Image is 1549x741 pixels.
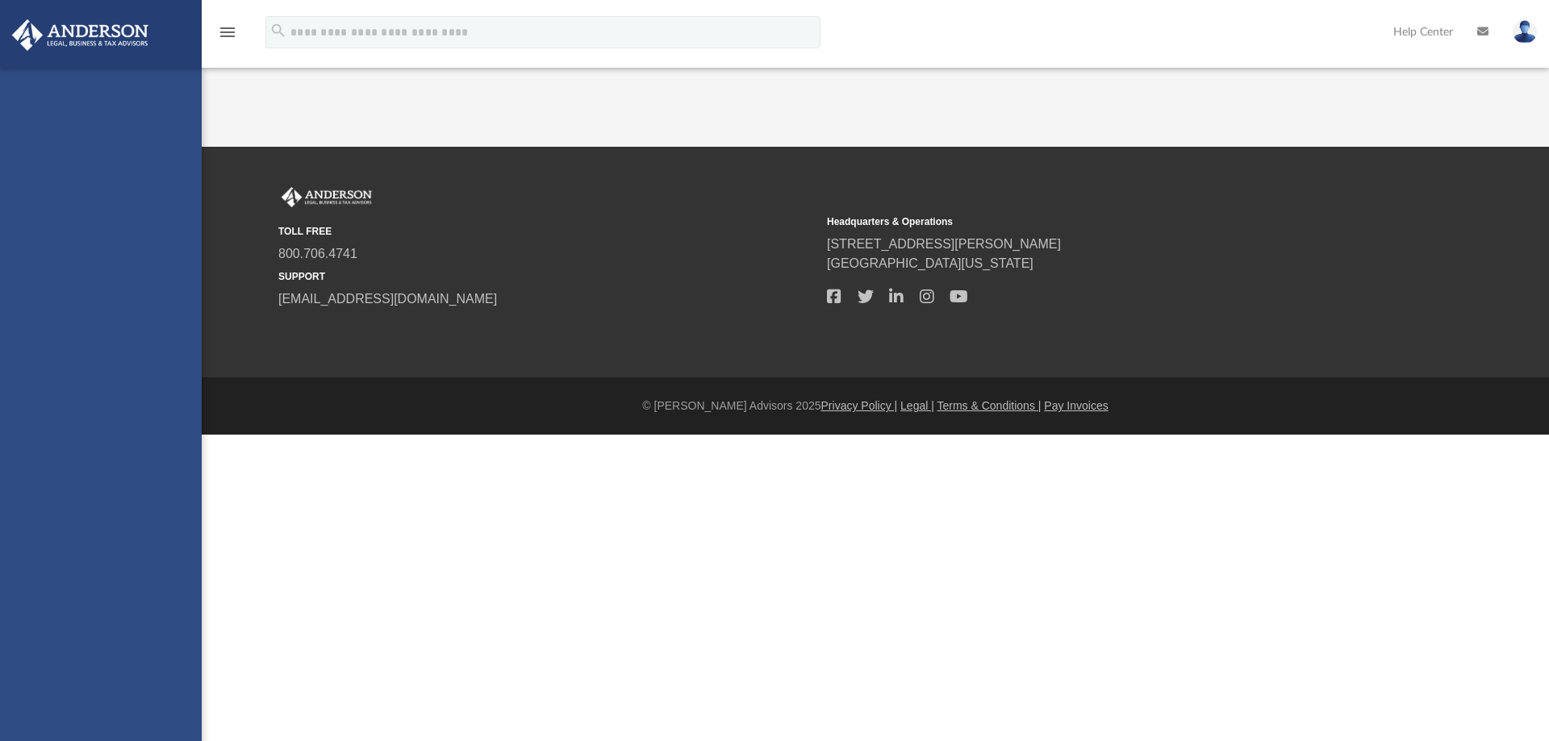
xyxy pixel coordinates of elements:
img: Anderson Advisors Platinum Portal [278,187,375,208]
small: Headquarters & Operations [827,214,1364,229]
a: [EMAIL_ADDRESS][DOMAIN_NAME] [278,292,497,306]
a: Terms & Conditions | [937,399,1042,412]
i: search [269,22,287,40]
small: TOLL FREE [278,224,816,239]
a: Legal | [900,399,934,412]
a: [GEOGRAPHIC_DATA][US_STATE] [827,256,1033,270]
a: menu [218,31,237,42]
div: © [PERSON_NAME] Advisors 2025 [202,398,1549,414]
small: SUPPORT [278,269,816,284]
a: Pay Invoices [1044,399,1108,412]
a: Privacy Policy | [821,399,898,412]
a: [STREET_ADDRESS][PERSON_NAME] [827,237,1061,251]
img: Anderson Advisors Platinum Portal [7,19,153,51]
i: menu [218,23,237,42]
img: User Pic [1513,20,1537,44]
a: 800.706.4741 [278,247,357,260]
